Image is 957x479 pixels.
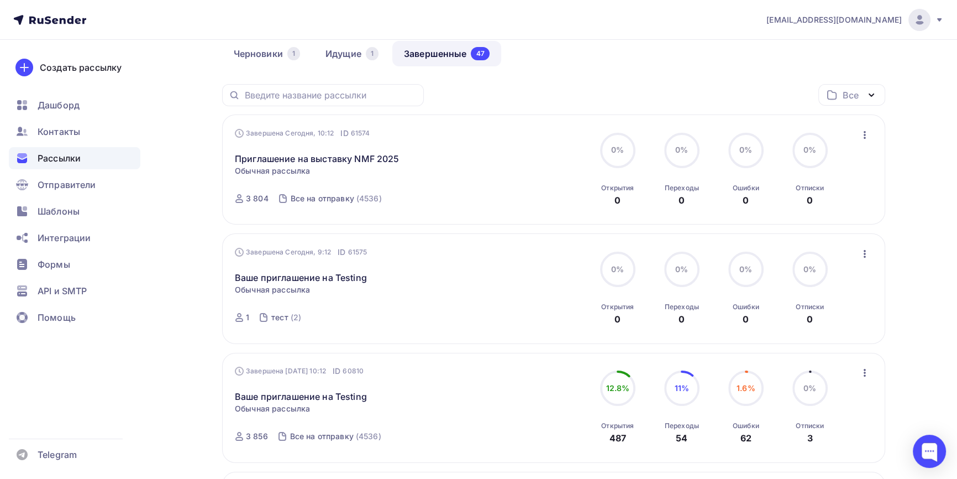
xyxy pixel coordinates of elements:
[235,247,367,258] div: Завершена Сегодня, 9:12
[38,311,76,324] span: Помощь
[291,193,354,204] div: Все на отправку
[818,84,885,106] button: Все
[290,431,354,442] div: Все на отправку
[235,152,399,165] a: Приглашение на выставку NMF 2025
[743,194,749,207] div: 0
[675,145,688,154] span: 0%
[366,47,378,60] div: 1
[665,421,699,430] div: Переходы
[235,128,370,139] div: Завершена Сегодня, 10:12
[38,178,96,191] span: Отправители
[289,428,382,445] a: Все на отправку (4536)
[739,145,752,154] span: 0%
[38,98,80,112] span: Дашборд
[601,421,634,430] div: Открытия
[807,431,813,445] div: 3
[38,152,81,165] span: Рассылки
[40,61,122,74] div: Создать рассылку
[356,431,381,442] div: (4536)
[235,403,310,414] span: Обычная рассылка
[737,383,755,393] span: 1.6%
[340,128,348,139] span: ID
[9,200,140,222] a: Шаблоны
[796,421,824,430] div: Отписки
[611,145,624,154] span: 0%
[601,303,634,311] div: Открытия
[290,190,383,207] a: Все на отправку (4536)
[38,125,80,138] span: Контакты
[246,193,269,204] div: 3 804
[733,303,759,311] div: Ошибки
[333,366,340,377] span: ID
[733,184,759,192] div: Ошибки
[235,366,364,377] div: Завершена [DATE] 10:12
[392,41,501,66] a: Завершенные47
[843,88,858,102] div: Все
[766,14,902,25] span: [EMAIL_ADDRESS][DOMAIN_NAME]
[614,194,621,207] div: 0
[679,194,685,207] div: 0
[606,383,629,393] span: 12.8%
[235,284,310,295] span: Обычная рассылка
[796,184,824,192] div: Отписки
[235,271,367,284] a: Ваше приглашение на Testing
[9,94,140,116] a: Дашборд
[807,194,813,207] div: 0
[314,41,390,66] a: Идущие1
[614,313,621,326] div: 0
[222,41,312,66] a: Черновики1
[356,193,382,204] div: (4536)
[245,89,417,101] input: Введите название рассылки
[270,309,302,326] a: тест (2)
[676,431,687,445] div: 54
[665,184,699,192] div: Переходы
[291,312,301,323] div: (2)
[343,366,364,377] span: 60810
[271,312,288,323] div: тест
[766,9,944,31] a: [EMAIL_ADDRESS][DOMAIN_NAME]
[803,264,816,274] span: 0%
[9,121,140,143] a: Контакты
[609,431,626,445] div: 487
[675,264,688,274] span: 0%
[803,383,816,393] span: 0%
[665,303,699,311] div: Переходы
[807,313,813,326] div: 0
[351,128,370,139] span: 61574
[9,147,140,169] a: Рассылки
[38,258,70,271] span: Формы
[235,390,367,403] a: Ваше приглашение на Testing
[796,303,824,311] div: Отписки
[740,431,751,445] div: 62
[803,145,816,154] span: 0%
[611,264,624,274] span: 0%
[348,247,367,258] span: 61575
[235,165,310,176] span: Обычная рассылка
[338,247,345,258] span: ID
[9,174,140,196] a: Отправители
[38,231,91,244] span: Интеграции
[9,253,140,275] a: Формы
[471,47,489,60] div: 47
[246,312,249,323] div: 1
[733,421,759,430] div: Ошибки
[38,284,87,298] span: API и SMTP
[743,313,749,326] div: 0
[675,383,689,393] span: 11%
[287,47,300,60] div: 1
[601,184,634,192] div: Открытия
[739,264,752,274] span: 0%
[38,205,80,218] span: Шаблоны
[246,431,268,442] div: 3 856
[38,448,77,461] span: Telegram
[679,313,685,326] div: 0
